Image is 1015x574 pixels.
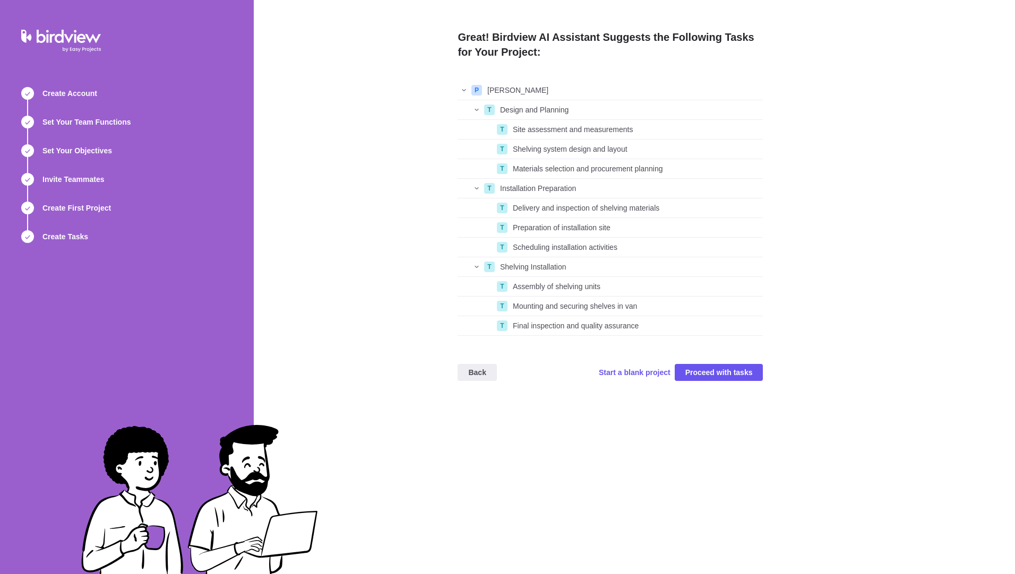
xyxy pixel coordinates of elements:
span: Installation Preparation [500,183,576,194]
div: T [497,222,507,233]
div: P [471,85,482,95]
div: T [497,320,507,331]
div: Final inspection and quality assurance [509,316,763,335]
div: Materials selection and procurement planning [509,159,763,178]
div: Site assessment and measurements [509,120,763,139]
div: Adelaide Van Shelving [483,81,763,100]
div: Shelving Installation [496,257,763,276]
div: Preparation of installation site [509,218,763,237]
div: T [497,281,507,292]
span: Mounting and securing shelves in van [513,301,637,311]
span: Proceed with tasks [685,366,753,379]
span: Invite Teammates [42,174,104,185]
span: Site assessment and measurements [513,124,633,135]
span: Start a blank project [599,367,670,378]
span: [PERSON_NAME] [487,85,548,95]
div: grid [458,81,763,336]
span: Back [458,364,496,381]
span: Shelving Installation [500,262,566,272]
div: Delivery and inspection of shelving materials [509,198,763,218]
div: T [497,301,507,311]
div: T [497,203,507,213]
div: T [484,183,495,194]
span: Proceed with tasks [675,364,763,381]
div: T [484,105,495,115]
span: Design and Planning [500,105,569,115]
div: Design and Planning [496,100,763,119]
span: Final inspection and quality assurance [513,320,639,331]
span: Shelving system design and layout [513,144,627,154]
span: Preparation of installation site [513,222,610,233]
div: Assembly of shelving units [509,277,763,296]
span: Materials selection and procurement planning [513,163,663,174]
div: T [497,163,507,174]
h2: Great! Birdview AI Assistant Suggests the Following Tasks for Your Project: [458,30,763,64]
div: Shelving system design and layout [509,140,763,159]
div: Mounting and securing shelves in van [509,297,763,316]
span: Scheduling installation activities [513,242,617,253]
span: Start a blank project [599,365,670,380]
span: Create Account [42,88,97,99]
div: T [497,242,507,253]
span: Create First Project [42,203,111,213]
div: T [497,124,507,135]
div: Scheduling installation activities [509,238,763,257]
span: Set Your Objectives [42,145,112,156]
span: Delivery and inspection of shelving materials [513,203,659,213]
div: T [497,144,507,154]
span: Assembly of shelving units [513,281,600,292]
div: Installation Preparation [496,179,763,198]
div: T [484,262,495,272]
span: Back [468,366,486,379]
span: Create Tasks [42,231,88,242]
span: Set Your Team Functions [42,117,131,127]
